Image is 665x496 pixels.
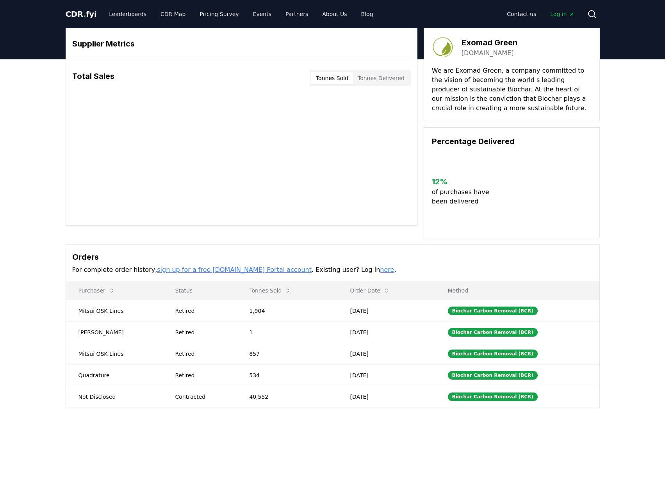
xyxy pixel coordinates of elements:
td: Quadrature [66,364,163,386]
p: We are Exomad Green, a company committed to the vision of becoming the world s leading producer o... [432,66,592,113]
a: Pricing Survey [193,7,245,21]
div: Biochar Carbon Removal (BCR) [448,307,538,315]
td: 534 [237,364,337,386]
td: [DATE] [337,300,435,321]
div: Contracted [175,393,230,401]
a: CDR Map [154,7,192,21]
h3: Total Sales [72,70,114,86]
h3: Exomad Green [462,37,517,48]
div: Retired [175,328,230,336]
a: About Us [316,7,353,21]
p: of purchases have been delivered [432,187,496,206]
p: Method [442,287,593,294]
td: [PERSON_NAME] [66,321,163,343]
img: Exomad Green-logo [432,36,454,58]
div: Retired [175,307,230,315]
a: Contact us [501,7,542,21]
a: [DOMAIN_NAME] [462,48,514,58]
td: 857 [237,343,337,364]
button: Tonnes Sold [243,283,297,298]
div: Biochar Carbon Removal (BCR) [448,393,538,401]
button: Tonnes Delivered [353,72,409,84]
h3: Supplier Metrics [72,38,411,50]
td: [DATE] [337,343,435,364]
nav: Main [501,7,581,21]
span: Log in [550,10,574,18]
a: sign up for a free [DOMAIN_NAME] Portal account [157,266,312,273]
p: Status [169,287,230,294]
td: 1 [237,321,337,343]
span: CDR fyi [66,9,97,19]
h3: Orders [72,251,593,263]
a: Blog [355,7,380,21]
button: Tonnes Sold [311,72,353,84]
button: Order Date [344,283,396,298]
a: Leaderboards [103,7,153,21]
p: For complete order history, . Existing user? Log in . [72,265,593,275]
span: . [83,9,86,19]
h3: 12 % [432,176,496,187]
td: 1,904 [237,300,337,321]
div: Biochar Carbon Removal (BCR) [448,371,538,380]
button: Purchaser [72,283,121,298]
a: Events [247,7,278,21]
a: Partners [279,7,314,21]
td: 40,552 [237,386,337,407]
td: Mitsui OSK Lines [66,300,163,321]
a: here [380,266,394,273]
div: Biochar Carbon Removal (BCR) [448,350,538,358]
td: Mitsui OSK Lines [66,343,163,364]
div: Retired [175,371,230,379]
td: [DATE] [337,364,435,386]
td: Not Disclosed [66,386,163,407]
div: Retired [175,350,230,358]
a: CDR.fyi [66,9,97,20]
td: [DATE] [337,321,435,343]
h3: Percentage Delivered [432,136,592,147]
td: [DATE] [337,386,435,407]
div: Biochar Carbon Removal (BCR) [448,328,538,337]
nav: Main [103,7,379,21]
a: Log in [544,7,581,21]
